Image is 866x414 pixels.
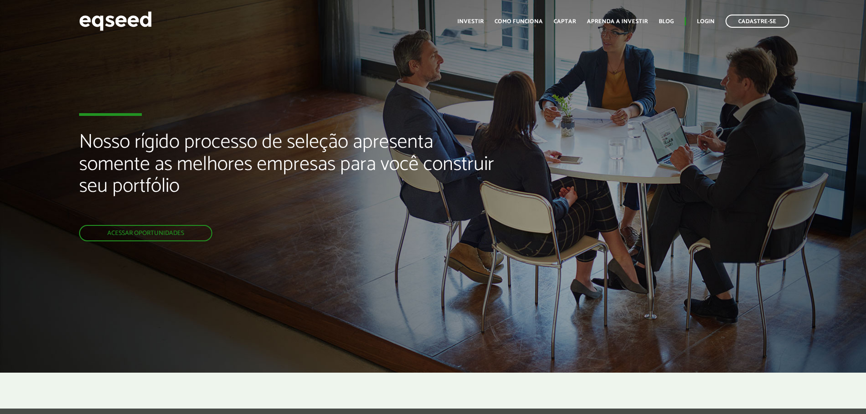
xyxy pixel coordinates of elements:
[587,19,648,25] a: Aprenda a investir
[79,225,212,241] a: Acessar oportunidades
[457,19,484,25] a: Investir
[726,15,789,28] a: Cadastre-se
[554,19,576,25] a: Captar
[79,131,499,224] h2: Nosso rígido processo de seleção apresenta somente as melhores empresas para você construir seu p...
[79,9,152,33] img: EqSeed
[495,19,543,25] a: Como funciona
[697,19,715,25] a: Login
[659,19,674,25] a: Blog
